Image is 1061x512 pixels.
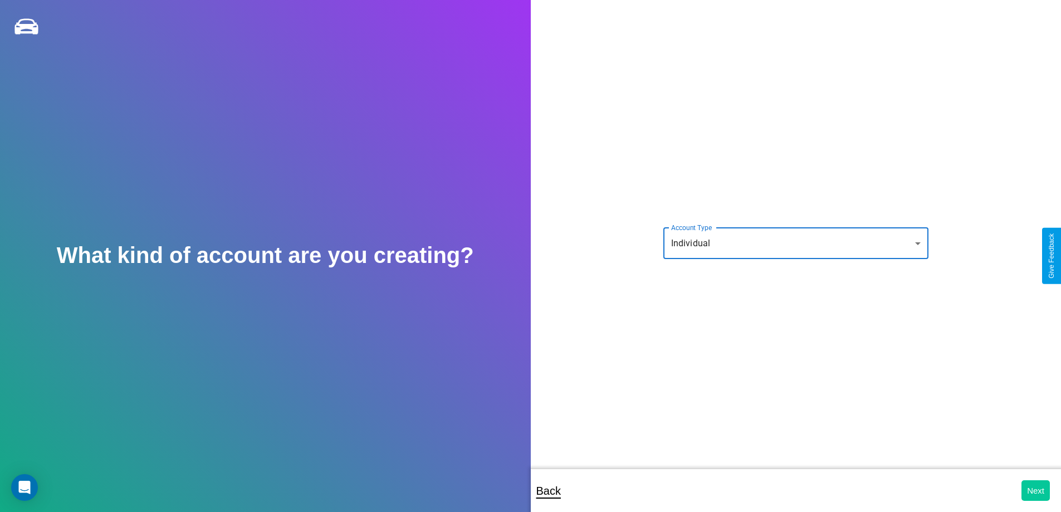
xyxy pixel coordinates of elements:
[1048,233,1055,279] div: Give Feedback
[663,228,928,259] div: Individual
[536,481,561,501] p: Back
[11,474,38,501] div: Open Intercom Messenger
[57,243,474,268] h2: What kind of account are you creating?
[671,223,712,232] label: Account Type
[1021,480,1050,501] button: Next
